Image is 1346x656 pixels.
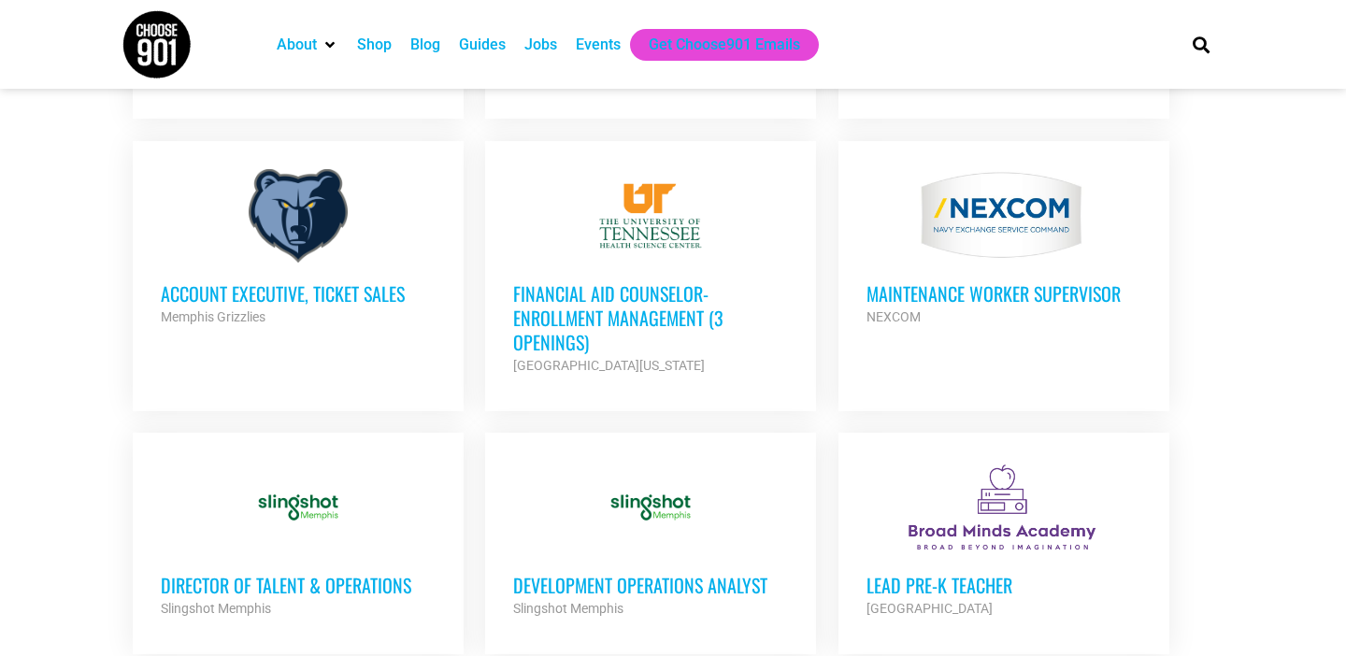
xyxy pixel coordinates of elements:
a: Account Executive, Ticket Sales Memphis Grizzlies [133,141,464,356]
a: Blog [410,34,440,56]
nav: Main nav [267,29,1161,61]
h3: MAINTENANCE WORKER SUPERVISOR [866,281,1141,306]
div: Search [1186,29,1217,60]
strong: Memphis Grizzlies [161,309,265,324]
a: Lead Pre-K Teacher [GEOGRAPHIC_DATA] [838,433,1169,648]
h3: Lead Pre-K Teacher [866,573,1141,597]
a: Director of Talent & Operations Slingshot Memphis [133,433,464,648]
a: Financial Aid Counselor-Enrollment Management (3 Openings) [GEOGRAPHIC_DATA][US_STATE] [485,141,816,405]
a: MAINTENANCE WORKER SUPERVISOR NEXCOM [838,141,1169,356]
h3: Director of Talent & Operations [161,573,436,597]
strong: [GEOGRAPHIC_DATA] [866,601,993,616]
div: About [267,29,348,61]
h3: Financial Aid Counselor-Enrollment Management (3 Openings) [513,281,788,354]
a: Development Operations Analyst Slingshot Memphis [485,433,816,648]
h3: Account Executive, Ticket Sales [161,281,436,306]
strong: NEXCOM [866,309,921,324]
a: Events [576,34,621,56]
a: Guides [459,34,506,56]
h3: Development Operations Analyst [513,573,788,597]
a: Get Choose901 Emails [649,34,800,56]
strong: Slingshot Memphis [513,601,623,616]
a: Jobs [524,34,557,56]
a: About [277,34,317,56]
strong: [GEOGRAPHIC_DATA][US_STATE] [513,358,705,373]
strong: Slingshot Memphis [161,601,271,616]
a: Shop [357,34,392,56]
